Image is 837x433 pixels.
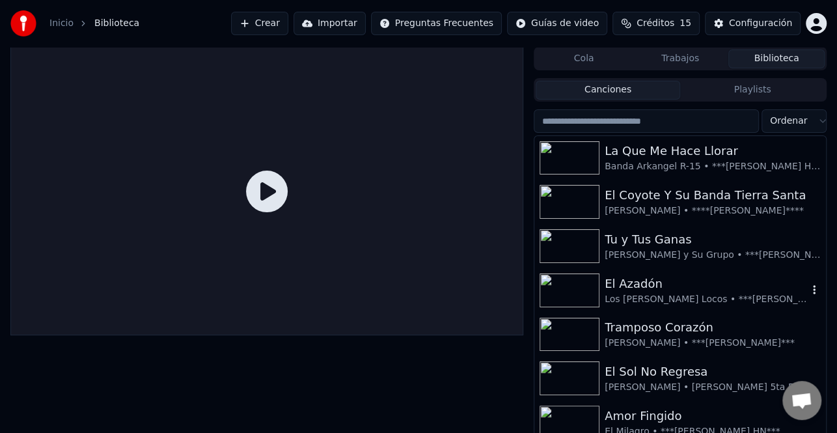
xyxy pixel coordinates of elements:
button: Canciones [536,81,680,100]
div: [PERSON_NAME] • [PERSON_NAME] 5ta Estacion • ***[PERSON_NAME] HN*** [605,381,821,394]
div: Los [PERSON_NAME] Locos • ***[PERSON_NAME]*** [605,293,808,306]
button: Biblioteca [728,49,825,68]
div: Configuración [729,17,792,30]
button: Cola [536,49,632,68]
button: Configuración [705,12,801,35]
div: [PERSON_NAME] • ***[PERSON_NAME]*** [605,337,821,350]
span: Biblioteca [94,17,139,30]
nav: breadcrumb [49,17,139,30]
button: Importar [294,12,366,35]
button: Créditos15 [612,12,700,35]
button: Trabajos [632,49,728,68]
button: Playlists [680,81,825,100]
span: 15 [679,17,691,30]
a: Inicio [49,17,74,30]
div: [PERSON_NAME] y Su Grupo • ***[PERSON_NAME] Hn*** [605,249,821,262]
div: Amor Fingido [605,407,821,425]
button: Preguntas Frecuentes [371,12,502,35]
span: Créditos [637,17,674,30]
div: La Que Me Hace Llorar [605,142,821,160]
div: Chat abierto [782,381,821,420]
div: Tu y Tus Ganas [605,230,821,249]
span: Ordenar [770,115,807,128]
button: Crear [231,12,288,35]
div: Banda Arkangel R-15 • ***[PERSON_NAME] Hn*** [605,160,821,173]
button: Guías de video [507,12,607,35]
div: El Sol No Regresa [605,363,821,381]
div: El Coyote Y Su Banda Tierra Santa [605,186,821,204]
div: El Azadón [605,275,808,293]
img: youka [10,10,36,36]
div: Tramposo Corazón [605,318,821,337]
